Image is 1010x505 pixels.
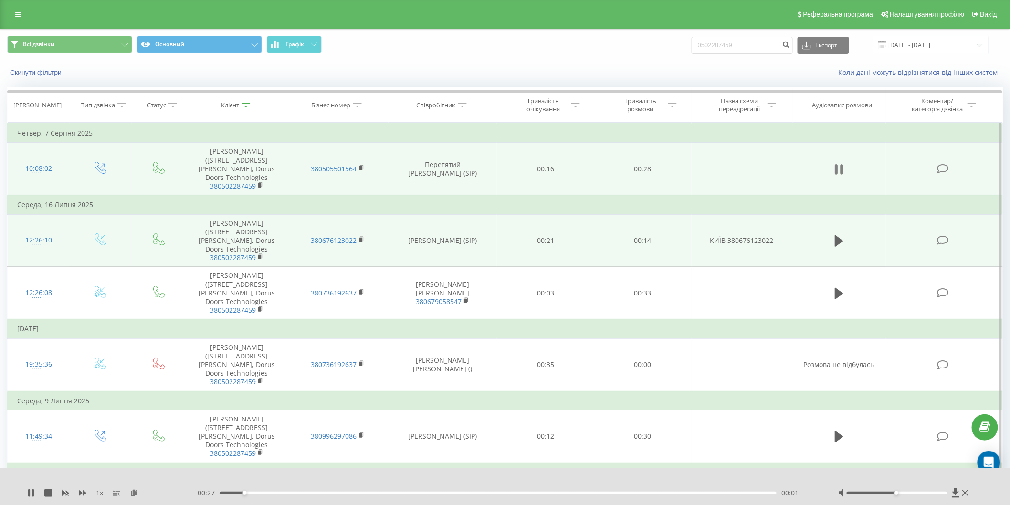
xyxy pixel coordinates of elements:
div: Статус [147,101,166,109]
div: Клієнт [221,101,239,109]
a: 380502287459 [210,449,256,458]
td: [DATE] [8,319,1003,338]
span: Вихід [980,11,997,18]
td: 00:16 [497,143,594,195]
div: Тривалість очікування [518,97,569,113]
td: 00:21 [497,214,594,267]
button: Скинути фільтри [7,68,66,77]
div: Open Intercom Messenger [978,451,1000,474]
div: Тривалість розмови [615,97,666,113]
td: [PERSON_NAME] ([STREET_ADDRESS][PERSON_NAME], Dorus Doors Technologies [186,338,287,391]
span: Всі дзвінки [23,41,54,48]
td: [PERSON_NAME] [PERSON_NAME] () [388,338,497,391]
div: [PERSON_NAME] [13,101,62,109]
div: Accessibility label [243,491,247,495]
span: 1 x [96,488,103,498]
td: 00:03 [497,267,594,319]
td: [PERSON_NAME] ([STREET_ADDRESS][PERSON_NAME], Dorus Doors Technologies [186,143,287,195]
a: 380502287459 [210,253,256,262]
a: 380676123022 [311,236,357,245]
td: [PERSON_NAME] ([STREET_ADDRESS][PERSON_NAME], Dorus Doors Technologies [186,214,287,267]
div: 10:08:02 [17,159,60,178]
div: Тип дзвінка [81,101,115,109]
td: Понеділок, 30 Червня 2025 [8,463,1003,482]
td: Середа, 9 Липня 2025 [8,391,1003,410]
button: Експорт [798,37,849,54]
div: 12:26:10 [17,231,60,250]
td: Перетятий [PERSON_NAME] (SIP) [388,143,497,195]
div: 11:49:34 [17,427,60,446]
a: Коли дані можуть відрізнятися вiд інших систем [839,68,1003,77]
td: 00:28 [594,143,692,195]
a: 380736192637 [311,360,357,369]
td: 00:00 [594,338,692,391]
td: [PERSON_NAME] [PERSON_NAME] [388,267,497,319]
a: 380736192637 [311,288,357,297]
span: - 00:27 [195,488,220,498]
a: 380505501564 [311,164,357,173]
span: Графік [285,41,304,48]
a: 380679058547 [416,297,462,306]
span: Налаштування профілю [890,11,964,18]
td: Середа, 16 Липня 2025 [8,195,1003,214]
td: [PERSON_NAME] ([STREET_ADDRESS][PERSON_NAME], Dorus Doors Technologies [186,410,287,463]
td: [PERSON_NAME] (SIP) [388,410,497,463]
a: 380996297086 [311,431,357,441]
td: Четвер, 7 Серпня 2025 [8,124,1003,143]
div: 12:26:08 [17,284,60,302]
td: 00:14 [594,214,692,267]
div: Коментар/категорія дзвінка [909,97,965,113]
span: Реферальна програма [803,11,873,18]
div: Accessibility label [895,491,899,495]
td: 00:35 [497,338,594,391]
td: 00:12 [497,410,594,463]
div: Назва схеми переадресації [714,97,765,113]
input: Пошук за номером [692,37,793,54]
td: 00:30 [594,410,692,463]
td: [PERSON_NAME] (SIP) [388,214,497,267]
button: Всі дзвінки [7,36,132,53]
div: 19:35:36 [17,355,60,374]
button: Графік [267,36,322,53]
div: Аудіозапис розмови [812,101,873,109]
a: 380502287459 [210,305,256,315]
span: 00:01 [781,488,799,498]
span: Розмова не відбулась [804,360,874,369]
a: 380502287459 [210,377,256,386]
button: Основний [137,36,262,53]
div: Співробітник [417,101,456,109]
a: 380502287459 [210,181,256,190]
div: Бізнес номер [312,101,351,109]
td: КИЇВ 380676123022 [692,214,793,267]
td: 00:33 [594,267,692,319]
td: [PERSON_NAME] ([STREET_ADDRESS][PERSON_NAME], Dorus Doors Technologies [186,267,287,319]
